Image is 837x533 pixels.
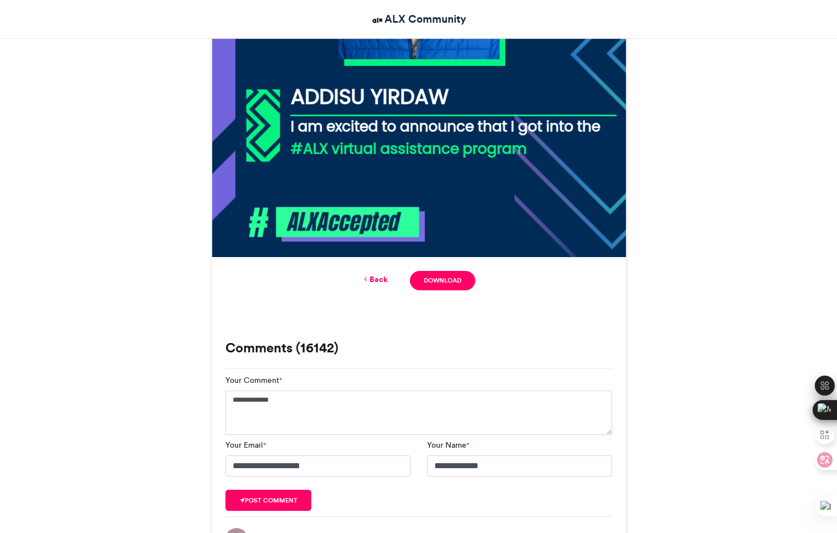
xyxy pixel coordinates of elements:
button: Post comment [225,490,312,511]
img: ALX Community [371,13,384,27]
h3: Comments (16142) [225,341,612,355]
a: Back [362,274,388,285]
label: Your Comment [225,375,282,386]
label: Your Name [427,439,469,451]
a: ALX Community [371,11,466,27]
a: Download [410,271,475,290]
label: Your Email [225,439,266,451]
